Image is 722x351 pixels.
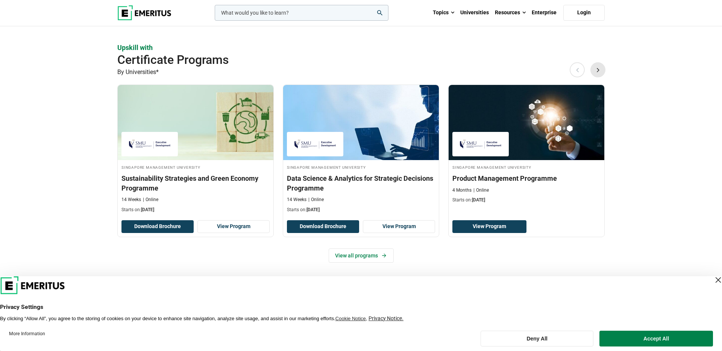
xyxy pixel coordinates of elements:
[125,136,174,153] img: Singapore Management University
[287,220,359,233] button: Download Brochure
[563,5,605,21] a: Login
[117,52,556,67] h2: Certificate Programs
[143,197,158,203] p: Online
[452,174,601,183] h3: Product Management Programme
[117,43,605,52] p: Upskill with
[456,136,505,153] img: Singapore Management University
[308,197,324,203] p: Online
[118,85,273,217] a: Sustainability Course by Singapore Management University - September 30, 2025 Singapore Managemen...
[197,220,270,233] a: View Program
[121,197,141,203] p: 14 Weeks
[283,85,439,160] img: Data Science & Analytics for Strategic Decisions Programme | Online Data Science and Analytics Co...
[329,248,394,263] a: View all programs
[452,164,601,170] h4: Singapore Management University
[452,220,526,233] a: View Program
[141,207,154,212] span: [DATE]
[283,85,439,217] a: Data Science and Analytics Course by Singapore Management University - September 30, 2025 Singapo...
[118,85,273,160] img: Sustainability Strategies and Green Economy Programme | Online Sustainability Course
[287,207,435,213] p: Starts on:
[570,62,585,77] button: Previous
[306,207,320,212] span: [DATE]
[473,187,489,194] p: Online
[117,67,605,77] p: By Universities*
[452,187,472,194] p: 4 Months
[121,174,270,192] h3: Sustainability Strategies and Green Economy Programme
[287,197,306,203] p: 14 Weeks
[449,85,604,160] img: Product Management Programme | Online Product Design and Innovation Course
[452,197,601,203] p: Starts on:
[449,85,604,207] a: Product Design and Innovation Course by Singapore Management University - September 30, 2025 Sing...
[287,174,435,192] h3: Data Science & Analytics for Strategic Decisions Programme
[472,197,485,203] span: [DATE]
[363,220,435,233] a: View Program
[291,136,340,153] img: Singapore Management University
[287,164,435,170] h4: Singapore Management University
[121,207,270,213] p: Starts on:
[590,62,605,77] button: Next
[215,5,388,21] input: woocommerce-product-search-field-0
[121,220,194,233] button: Download Brochure
[121,164,270,170] h4: Singapore Management University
